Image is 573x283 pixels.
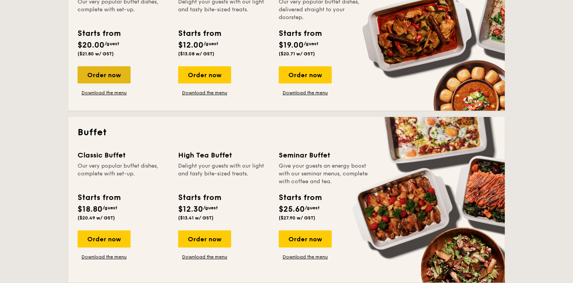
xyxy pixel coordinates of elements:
[279,51,315,57] span: ($20.71 w/ GST)
[78,150,169,161] div: Classic Buffet
[178,192,221,203] div: Starts from
[178,51,214,57] span: ($13.08 w/ GST)
[279,28,321,39] div: Starts from
[203,205,218,210] span: /guest
[279,41,304,50] span: $19.00
[78,41,104,50] span: $20.00
[78,126,495,139] h2: Buffet
[78,230,131,248] div: Order now
[305,205,320,210] span: /guest
[203,41,218,46] span: /guest
[78,215,115,221] span: ($20.49 w/ GST)
[78,51,114,57] span: ($21.80 w/ GST)
[78,205,103,214] span: $18.80
[178,28,221,39] div: Starts from
[103,205,117,210] span: /guest
[279,254,332,260] a: Download the menu
[178,90,231,96] a: Download the menu
[279,230,332,248] div: Order now
[178,205,203,214] span: $12.30
[279,150,370,161] div: Seminar Buffet
[78,66,131,83] div: Order now
[279,215,315,221] span: ($27.90 w/ GST)
[279,192,321,203] div: Starts from
[78,254,131,260] a: Download the menu
[279,205,305,214] span: $25.60
[178,66,231,83] div: Order now
[178,254,231,260] a: Download the menu
[104,41,119,46] span: /guest
[178,215,214,221] span: ($13.41 w/ GST)
[279,90,332,96] a: Download the menu
[178,230,231,248] div: Order now
[78,192,120,203] div: Starts from
[304,41,318,46] span: /guest
[178,150,269,161] div: High Tea Buffet
[78,162,169,186] div: Our very popular buffet dishes, complete with set-up.
[279,66,332,83] div: Order now
[78,28,120,39] div: Starts from
[178,41,203,50] span: $12.00
[78,90,131,96] a: Download the menu
[279,162,370,186] div: Give your guests an energy boost with our seminar menus, complete with coffee and tea.
[178,162,269,186] div: Delight your guests with our light and tasty bite-sized treats.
